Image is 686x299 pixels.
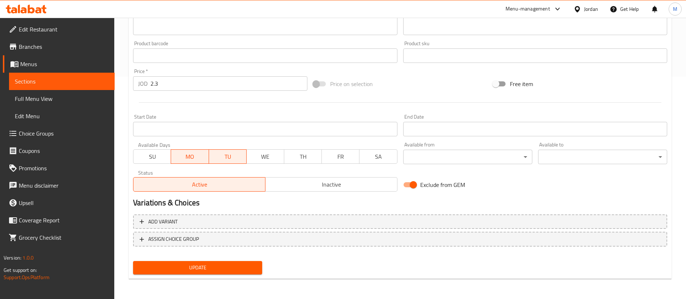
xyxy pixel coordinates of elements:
[15,94,109,103] span: Full Menu View
[150,76,307,91] input: Please enter price
[538,150,667,164] div: ​
[15,77,109,86] span: Sections
[19,181,109,190] span: Menu disclaimer
[3,125,115,142] a: Choice Groups
[133,149,171,164] button: SU
[9,90,115,107] a: Full Menu View
[133,232,667,247] button: ASSIGN CHOICE GROUP
[139,263,256,272] span: Update
[19,233,109,242] span: Grocery Checklist
[133,177,265,192] button: Active
[19,25,109,34] span: Edit Restaurant
[133,214,667,229] button: Add variant
[3,142,115,159] a: Coupons
[284,149,322,164] button: TH
[15,112,109,120] span: Edit Menu
[4,265,37,275] span: Get support on:
[246,149,284,164] button: WE
[250,151,281,162] span: WE
[9,73,115,90] a: Sections
[3,21,115,38] a: Edit Restaurant
[584,5,598,13] div: Jordan
[133,261,262,274] button: Update
[148,235,199,244] span: ASSIGN CHOICE GROUP
[403,48,667,63] input: Please enter product sku
[136,151,168,162] span: SU
[212,151,244,162] span: TU
[359,149,397,164] button: SA
[4,273,50,282] a: Support.OpsPlatform
[138,79,148,88] p: JOD
[9,107,115,125] a: Edit Menu
[420,180,465,189] span: Exclude from GEM
[506,5,550,13] div: Menu-management
[3,38,115,55] a: Branches
[20,60,109,68] span: Menus
[403,150,532,164] div: ​
[3,159,115,177] a: Promotions
[171,149,209,164] button: MO
[19,146,109,155] span: Coupons
[19,129,109,138] span: Choice Groups
[3,229,115,246] a: Grocery Checklist
[268,179,395,190] span: Inactive
[133,48,397,63] input: Please enter product barcode
[265,177,397,192] button: Inactive
[209,149,247,164] button: TU
[510,80,533,88] span: Free item
[3,212,115,229] a: Coverage Report
[325,151,357,162] span: FR
[4,253,21,262] span: Version:
[330,80,373,88] span: Price on selection
[22,253,34,262] span: 1.0.0
[3,55,115,73] a: Menus
[19,42,109,51] span: Branches
[19,198,109,207] span: Upsell
[3,194,115,212] a: Upsell
[148,217,178,226] span: Add variant
[3,177,115,194] a: Menu disclaimer
[136,179,263,190] span: Active
[321,149,359,164] button: FR
[174,151,206,162] span: MO
[362,151,394,162] span: SA
[673,5,677,13] span: M
[19,164,109,172] span: Promotions
[133,197,667,208] h2: Variations & Choices
[19,216,109,225] span: Coverage Report
[287,151,319,162] span: TH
